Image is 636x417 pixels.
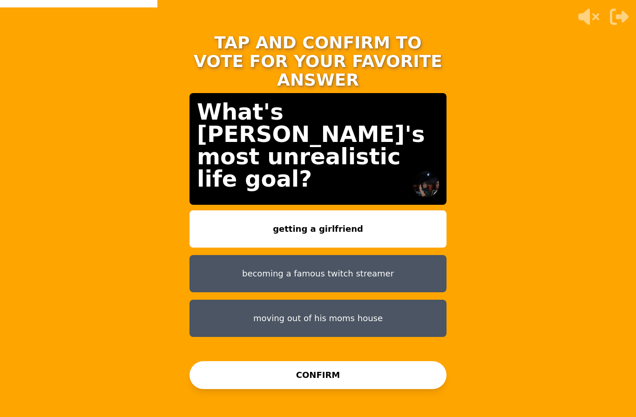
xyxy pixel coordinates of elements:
h1: TAP AND CONFIRM TO VOTE FOR YOUR FAVORITE ANSWER [189,34,447,89]
button: CONFIRM [189,361,447,389]
p: What's [PERSON_NAME]'s most unrealistic life goal? [197,101,439,190]
button: moving out of his moms house [189,300,447,337]
button: becoming a famous twitch streamer [189,255,447,292]
button: getting a girlfriend [189,210,447,248]
img: hot seat user avatar [413,171,439,197]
